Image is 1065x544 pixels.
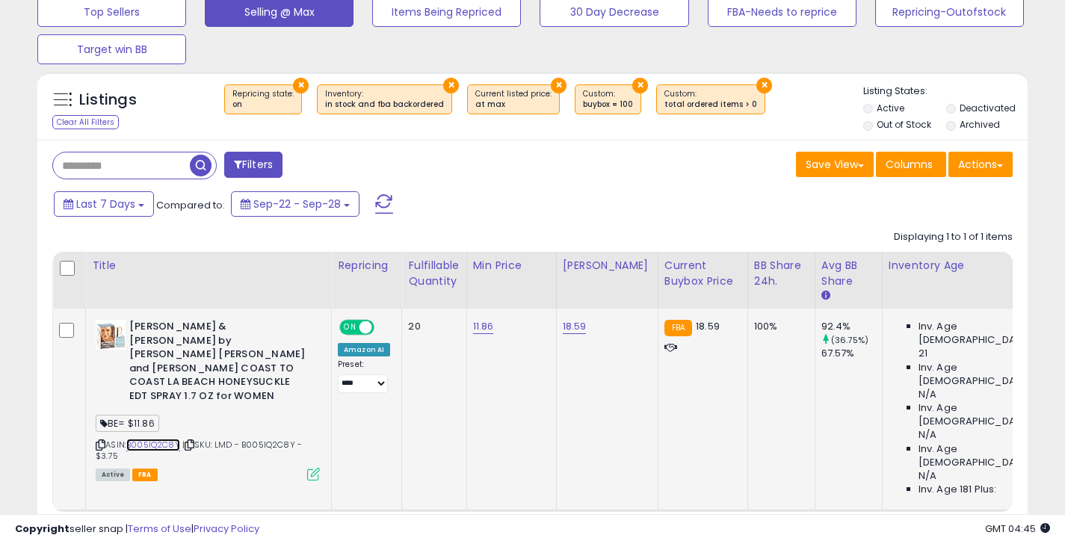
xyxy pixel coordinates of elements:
[664,258,741,289] div: Current Buybox Price
[919,401,1055,428] span: Inv. Age [DEMOGRAPHIC_DATA]:
[583,99,633,110] div: buybox = 100
[341,321,359,334] span: ON
[96,469,130,481] span: All listings currently available for purchase on Amazon
[696,319,720,333] span: 18.59
[919,320,1055,347] span: Inv. Age [DEMOGRAPHIC_DATA]:
[408,258,460,289] div: Fulfillable Quantity
[831,334,868,346] small: (36.75%)
[253,197,341,211] span: Sep-22 - Sep-28
[473,319,494,334] a: 11.86
[194,522,259,536] a: Privacy Policy
[338,343,390,356] div: Amazon AI
[960,118,1000,131] label: Archived
[408,320,454,333] div: 20
[876,152,946,177] button: Columns
[919,483,997,496] span: Inv. Age 181 Plus:
[96,415,159,432] span: BE= $11.86
[92,258,325,273] div: Title
[919,469,936,483] span: N/A
[863,84,1028,99] p: Listing States:
[821,258,876,289] div: Avg BB Share
[919,442,1055,469] span: Inv. Age [DEMOGRAPHIC_DATA]-180:
[232,88,294,111] span: Repricing state :
[76,197,135,211] span: Last 7 Days
[948,152,1013,177] button: Actions
[877,102,904,114] label: Active
[96,320,320,479] div: ASIN:
[232,99,294,110] div: on
[52,115,119,129] div: Clear All Filters
[754,320,803,333] div: 100%
[551,78,567,93] button: ×
[919,388,936,401] span: N/A
[919,428,936,442] span: N/A
[325,99,444,110] div: in stock and fba backordered
[894,230,1013,244] div: Displaying 1 to 1 of 1 items
[473,258,550,273] div: Min Price
[821,289,830,303] small: Avg BB Share.
[821,320,882,333] div: 92.4%
[754,258,809,289] div: BB Share 24h.
[563,319,587,334] a: 18.59
[54,191,154,217] button: Last 7 Days
[231,191,359,217] button: Sep-22 - Sep-28
[338,359,390,393] div: Preset:
[338,258,395,273] div: Repricing
[475,99,552,110] div: at max
[664,88,757,111] span: Custom:
[96,320,126,350] img: 41Vi0UkUk2L._SL40_.jpg
[960,102,1016,114] label: Deactivated
[372,321,396,334] span: OFF
[919,361,1055,388] span: Inv. Age [DEMOGRAPHIC_DATA]:
[443,78,459,93] button: ×
[156,198,225,212] span: Compared to:
[919,347,927,360] span: 21
[325,88,444,111] span: Inventory :
[583,88,633,111] span: Custom:
[37,34,186,64] button: Target win BB
[821,347,882,360] div: 67.57%
[15,522,259,537] div: seller snap | |
[664,320,692,336] small: FBA
[756,78,772,93] button: ×
[15,522,70,536] strong: Copyright
[632,78,648,93] button: ×
[889,258,1061,273] div: Inventory Age
[293,78,309,93] button: ×
[563,258,652,273] div: [PERSON_NAME]
[126,439,180,451] a: B005IQ2C8Y
[128,522,191,536] a: Terms of Use
[796,152,874,177] button: Save View
[877,118,931,131] label: Out of Stock
[224,152,283,178] button: Filters
[79,90,137,111] h5: Listings
[475,88,552,111] span: Current listed price :
[96,439,302,461] span: | SKU: LMD - B005IQ2C8Y - $3.75
[664,99,757,110] div: total ordered items > 0
[129,320,311,407] b: [PERSON_NAME] & [PERSON_NAME] by [PERSON_NAME] [PERSON_NAME] and [PERSON_NAME] COAST TO COAST LA ...
[886,157,933,172] span: Columns
[985,522,1050,536] span: 2025-10-6 04:45 GMT
[132,469,158,481] span: FBA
